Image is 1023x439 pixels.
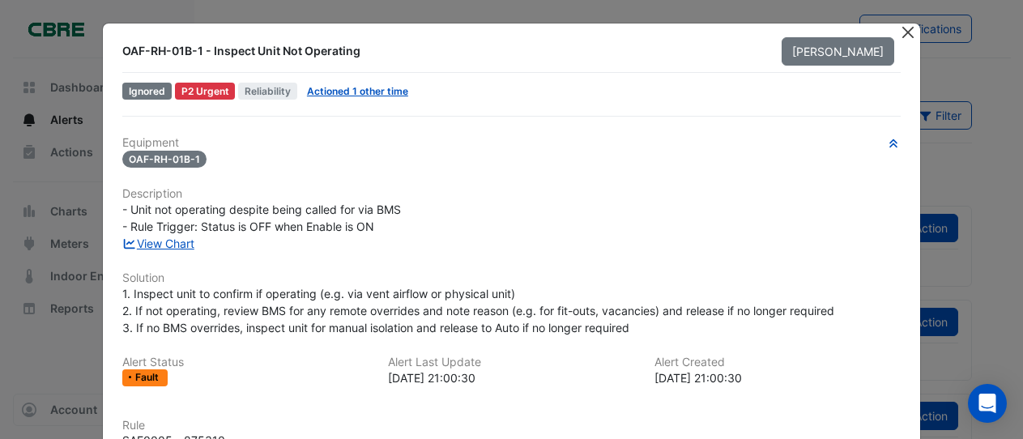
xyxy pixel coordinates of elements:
[782,37,894,66] button: [PERSON_NAME]
[122,237,194,250] a: View Chart
[122,151,207,168] span: OAF-RH-01B-1
[122,136,900,150] h6: Equipment
[792,45,884,58] span: [PERSON_NAME]
[388,369,634,386] div: [DATE] 21:00:30
[968,384,1007,423] div: Open Intercom Messenger
[122,43,761,59] div: OAF-RH-01B-1 - Inspect Unit Not Operating
[654,356,901,369] h6: Alert Created
[307,85,408,97] a: Actioned 1 other time
[654,369,901,386] div: [DATE] 21:00:30
[122,202,401,233] span: - Unit not operating despite being called for via BMS - Rule Trigger: Status is OFF when Enable i...
[175,83,236,100] div: P2 Urgent
[122,271,900,285] h6: Solution
[122,356,369,369] h6: Alert Status
[388,356,634,369] h6: Alert Last Update
[122,187,900,201] h6: Description
[122,83,172,100] span: Ignored
[900,23,917,40] button: Close
[122,287,834,335] span: 1. Inspect unit to confirm if operating (e.g. via vent airflow or physical unit) 2. If not operat...
[135,373,162,382] span: Fault
[238,83,297,100] span: Reliability
[122,419,900,433] h6: Rule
